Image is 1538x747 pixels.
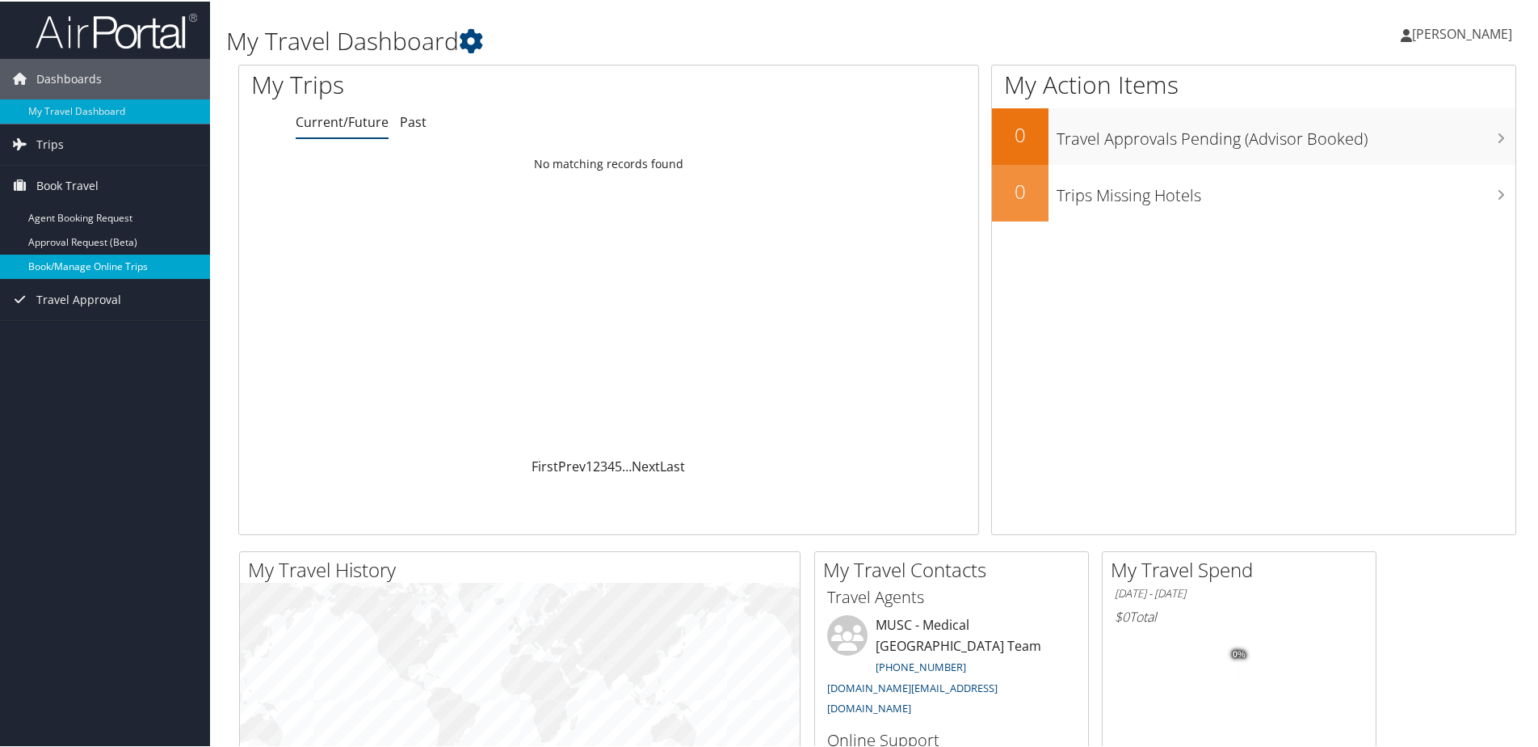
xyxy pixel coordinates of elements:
[1401,8,1528,57] a: [PERSON_NAME]
[992,176,1048,204] h2: 0
[992,120,1048,147] h2: 0
[615,456,622,474] a: 5
[827,585,1076,607] h3: Travel Agents
[36,57,102,98] span: Dashboards
[1111,555,1376,582] h2: My Travel Spend
[239,148,978,177] td: No matching records found
[819,614,1084,721] li: MUSC - Medical [GEOGRAPHIC_DATA] Team
[992,66,1515,100] h1: My Action Items
[400,112,427,129] a: Past
[622,456,632,474] span: …
[992,163,1515,220] a: 0Trips Missing Hotels
[607,456,615,474] a: 4
[226,23,1095,57] h1: My Travel Dashboard
[36,164,99,205] span: Book Travel
[1057,175,1515,205] h3: Trips Missing Hotels
[823,555,1088,582] h2: My Travel Contacts
[248,555,800,582] h2: My Travel History
[600,456,607,474] a: 3
[1057,118,1515,149] h3: Travel Approvals Pending (Advisor Booked)
[992,107,1515,163] a: 0Travel Approvals Pending (Advisor Booked)
[876,658,966,673] a: [PHONE_NUMBER]
[1233,648,1246,658] tspan: 0%
[660,456,685,474] a: Last
[36,278,121,319] span: Travel Approval
[1115,606,1364,624] h6: Total
[1412,23,1512,41] span: [PERSON_NAME]
[1115,585,1364,600] h6: [DATE] - [DATE]
[532,456,558,474] a: First
[632,456,660,474] a: Next
[36,123,64,163] span: Trips
[593,456,600,474] a: 2
[827,679,998,715] a: [DOMAIN_NAME][EMAIL_ADDRESS][DOMAIN_NAME]
[558,456,586,474] a: Prev
[251,66,658,100] h1: My Trips
[1115,606,1129,624] span: $0
[296,112,389,129] a: Current/Future
[586,456,593,474] a: 1
[36,11,197,49] img: airportal-logo.png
